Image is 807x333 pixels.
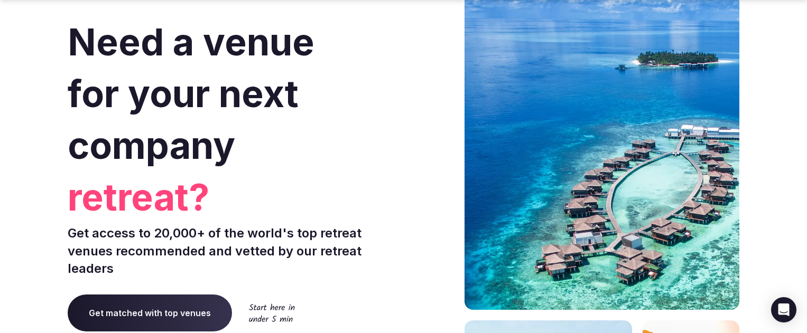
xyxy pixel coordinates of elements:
[249,303,295,322] img: Start here in under 5 min
[68,20,314,168] span: Need a venue for your next company
[68,294,232,331] a: Get matched with top venues
[68,172,400,223] span: retreat?
[771,297,796,322] div: Open Intercom Messenger
[68,224,400,278] p: Get access to 20,000+ of the world's top retreat venues recommended and vetted by our retreat lea...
